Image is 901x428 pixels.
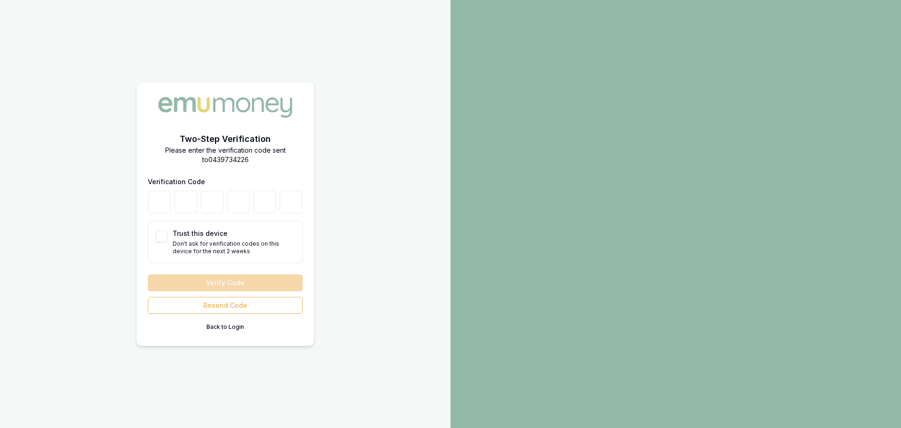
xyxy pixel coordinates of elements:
[148,132,303,146] h2: Two-Step Verification
[173,229,228,237] label: Trust this device
[148,319,303,335] button: Back to Login
[148,146,303,164] p: Please enter the verification code sent to 0439734226
[155,93,296,121] img: Emu Money
[173,240,295,255] p: Don't ask for verification codes on this device for the next 2 weeks
[148,297,303,314] button: Resend Code
[148,178,205,186] label: Verification Code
